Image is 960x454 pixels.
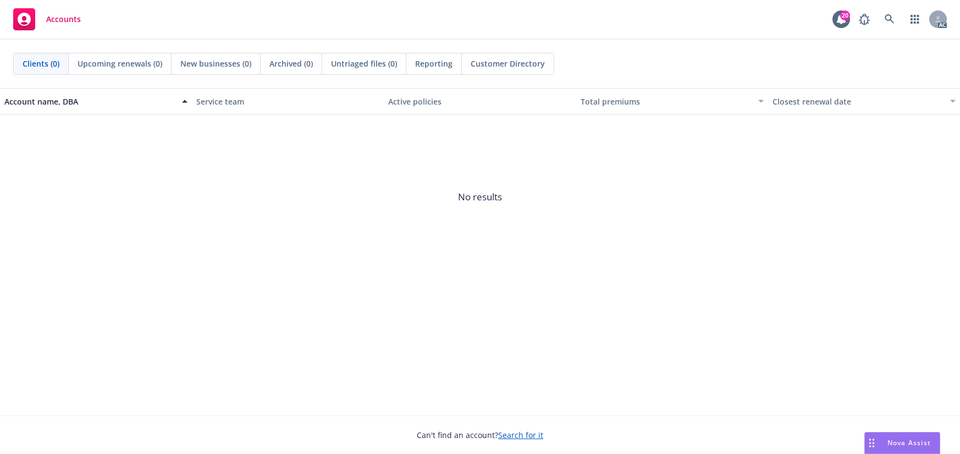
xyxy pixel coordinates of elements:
div: Active policies [388,96,571,107]
span: Reporting [415,58,453,69]
span: Archived (0) [269,58,313,69]
span: Untriaged files (0) [331,58,397,69]
button: Closest renewal date [768,88,960,114]
button: Nova Assist [864,432,940,454]
a: Accounts [9,4,85,35]
span: Upcoming renewals (0) [78,58,162,69]
a: Search for it [498,430,543,440]
a: Report a Bug [853,8,875,30]
span: Accounts [46,15,81,24]
div: Service team [196,96,379,107]
span: Clients (0) [23,58,59,69]
div: Drag to move [865,433,879,453]
div: Total premiums [581,96,752,107]
div: Closest renewal date [773,96,944,107]
span: Can't find an account? [417,429,543,441]
div: 20 [840,10,850,20]
span: New businesses (0) [180,58,251,69]
a: Search [879,8,901,30]
a: Switch app [904,8,926,30]
button: Service team [192,88,384,114]
span: Customer Directory [471,58,545,69]
div: Account name, DBA [4,96,175,107]
button: Total premiums [576,88,768,114]
span: Nova Assist [887,438,931,447]
button: Active policies [384,88,576,114]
